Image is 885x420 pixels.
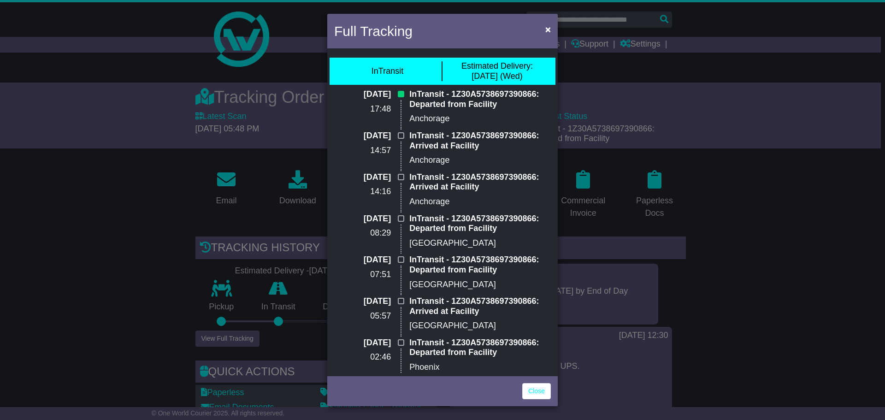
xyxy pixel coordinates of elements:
[409,338,551,358] p: InTransit - 1Z30A5738697390866: Departed from Facility
[334,187,391,197] p: 14:16
[409,280,551,290] p: [GEOGRAPHIC_DATA]
[372,66,403,77] div: InTransit
[334,104,391,114] p: 17:48
[409,214,551,234] p: InTransit - 1Z30A5738697390866: Departed from Facility
[409,238,551,248] p: [GEOGRAPHIC_DATA]
[409,296,551,316] p: InTransit - 1Z30A5738697390866: Arrived at Facility
[334,255,391,265] p: [DATE]
[409,172,551,192] p: InTransit - 1Z30A5738697390866: Arrived at Facility
[334,172,391,183] p: [DATE]
[461,61,533,71] span: Estimated Delivery:
[334,270,391,280] p: 07:51
[334,338,391,348] p: [DATE]
[409,89,551,109] p: InTransit - 1Z30A5738697390866: Departed from Facility
[545,24,551,35] span: ×
[409,255,551,275] p: InTransit - 1Z30A5738697390866: Departed from Facility
[461,61,533,81] div: [DATE] (Wed)
[409,362,551,373] p: Phoenix
[334,146,391,156] p: 14:57
[409,114,551,124] p: Anchorage
[522,383,551,399] a: Close
[334,21,413,41] h4: Full Tracking
[334,296,391,307] p: [DATE]
[409,197,551,207] p: Anchorage
[409,155,551,166] p: Anchorage
[334,352,391,362] p: 02:46
[334,228,391,238] p: 08:29
[334,131,391,141] p: [DATE]
[334,214,391,224] p: [DATE]
[334,311,391,321] p: 05:57
[334,89,391,100] p: [DATE]
[409,321,551,331] p: [GEOGRAPHIC_DATA]
[409,131,551,151] p: InTransit - 1Z30A5738697390866: Arrived at Facility
[541,20,555,39] button: Close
